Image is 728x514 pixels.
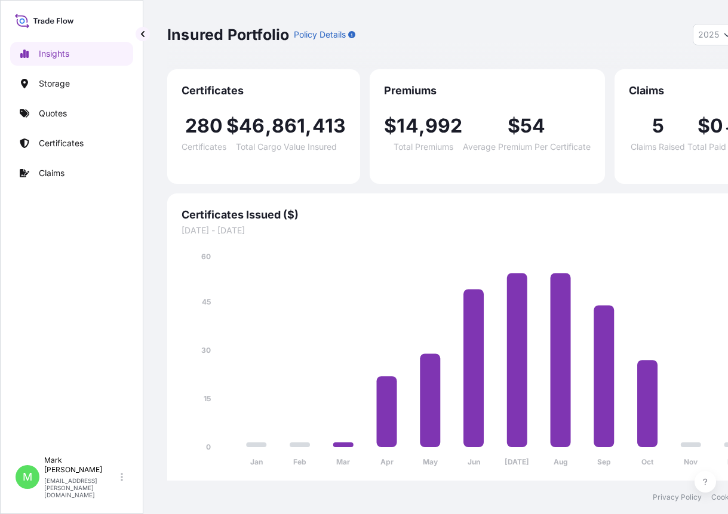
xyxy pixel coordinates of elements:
[653,493,702,502] a: Privacy Policy
[10,72,133,96] a: Storage
[597,457,611,466] tspan: Sep
[10,131,133,155] a: Certificates
[202,297,211,306] tspan: 45
[44,477,118,498] p: [EMAIL_ADDRESS][PERSON_NAME][DOMAIN_NAME]
[201,252,211,261] tspan: 60
[508,116,520,136] span: $
[641,457,654,466] tspan: Oct
[10,101,133,125] a: Quotes
[182,84,346,98] span: Certificates
[305,116,312,136] span: ,
[293,457,306,466] tspan: Feb
[684,457,698,466] tspan: Nov
[698,116,710,136] span: $
[631,143,685,151] span: Claims Raised
[206,442,211,451] tspan: 0
[394,143,453,151] span: Total Premiums
[397,116,418,136] span: 14
[710,116,723,136] span: 0
[250,457,263,466] tspan: Jan
[423,457,438,466] tspan: May
[23,471,32,483] span: M
[384,116,397,136] span: $
[336,457,350,466] tspan: Mar
[201,346,211,355] tspan: 30
[10,161,133,185] a: Claims
[39,78,70,90] p: Storage
[182,143,226,151] span: Certificates
[698,29,719,41] span: 2025
[239,116,265,136] span: 46
[520,116,545,136] span: 54
[272,116,306,136] span: 861
[44,455,118,475] p: Mark [PERSON_NAME]
[204,394,211,403] tspan: 15
[167,25,289,44] p: Insured Portfolio
[185,116,223,136] span: 280
[39,137,84,149] p: Certificates
[10,42,133,66] a: Insights
[236,143,337,151] span: Total Cargo Value Insured
[312,116,346,136] span: 413
[419,116,425,136] span: ,
[425,116,463,136] span: 992
[554,457,568,466] tspan: Aug
[380,457,394,466] tspan: Apr
[652,116,664,136] span: 5
[468,457,480,466] tspan: Jun
[294,29,346,41] p: Policy Details
[463,143,591,151] span: Average Premium Per Certificate
[265,116,272,136] span: ,
[505,457,529,466] tspan: [DATE]
[39,107,67,119] p: Quotes
[384,84,590,98] span: Premiums
[39,48,69,60] p: Insights
[39,167,64,179] p: Claims
[226,116,239,136] span: $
